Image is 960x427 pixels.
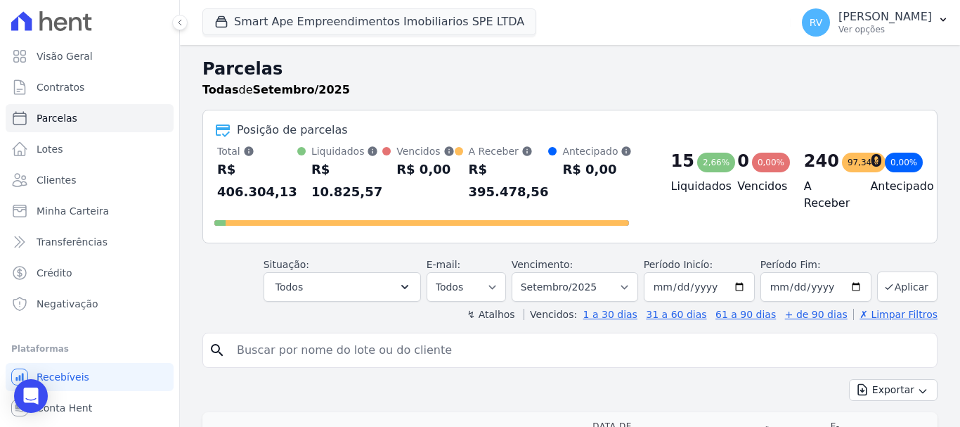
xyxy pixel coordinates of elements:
[810,18,823,27] span: RV
[524,309,577,320] label: Vencidos:
[202,56,938,82] h2: Parcelas
[37,401,92,415] span: Conta Hent
[37,142,63,156] span: Lotes
[37,111,77,125] span: Parcelas
[217,144,297,158] div: Total
[14,379,48,413] div: Open Intercom Messenger
[396,144,454,158] div: Vencidos
[644,259,713,270] label: Período Inicío:
[37,80,84,94] span: Contratos
[311,144,382,158] div: Liquidados
[264,259,309,270] label: Situação:
[838,24,932,35] p: Ver opções
[6,363,174,391] a: Recebíveis
[228,336,931,364] input: Buscar por nome do lote ou do cliente
[253,83,350,96] strong: Setembro/2025
[37,266,72,280] span: Crédito
[469,144,549,158] div: A Receber
[6,135,174,163] a: Lotes
[853,309,938,320] a: ✗ Limpar Filtros
[6,73,174,101] a: Contratos
[877,272,938,302] button: Aplicar
[11,340,168,357] div: Plataformas
[6,394,174,422] a: Conta Hent
[396,158,454,181] div: R$ 0,00
[467,309,514,320] label: ↯ Atalhos
[697,153,735,172] div: 2,66%
[671,150,694,172] div: 15
[737,178,781,195] h4: Vencidos
[469,158,549,203] div: R$ 395.478,56
[37,370,89,384] span: Recebíveis
[217,158,297,203] div: R$ 406.304,13
[6,42,174,70] a: Visão Geral
[715,309,776,320] a: 61 a 90 dias
[37,235,108,249] span: Transferências
[791,3,960,42] button: RV [PERSON_NAME] Ver opções
[849,379,938,401] button: Exportar
[311,158,382,203] div: R$ 10.825,57
[37,297,98,311] span: Negativação
[870,178,914,195] h4: Antecipado
[760,257,871,272] label: Período Fim:
[752,153,790,172] div: 0,00%
[671,178,715,195] h4: Liquidados
[562,158,632,181] div: R$ 0,00
[562,144,632,158] div: Antecipado
[202,83,239,96] strong: Todas
[6,290,174,318] a: Negativação
[6,197,174,225] a: Minha Carteira
[583,309,637,320] a: 1 a 30 dias
[785,309,848,320] a: + de 90 dias
[838,10,932,24] p: [PERSON_NAME]
[737,150,749,172] div: 0
[842,153,886,172] div: 97,34%
[202,8,536,35] button: Smart Ape Empreendimentos Imobiliarios SPE LTDA
[804,178,848,212] h4: A Receber
[6,259,174,287] a: Crédito
[6,104,174,132] a: Parcelas
[885,153,923,172] div: 0,00%
[37,204,109,218] span: Minha Carteira
[37,49,93,63] span: Visão Geral
[209,342,226,359] i: search
[646,309,706,320] a: 31 a 60 dias
[512,259,573,270] label: Vencimento:
[804,150,839,172] div: 240
[202,82,350,98] p: de
[37,173,76,187] span: Clientes
[237,122,348,139] div: Posição de parcelas
[6,166,174,194] a: Clientes
[275,279,303,295] span: Todos
[427,259,461,270] label: E-mail:
[6,228,174,256] a: Transferências
[264,272,421,302] button: Todos
[870,150,882,172] div: 0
